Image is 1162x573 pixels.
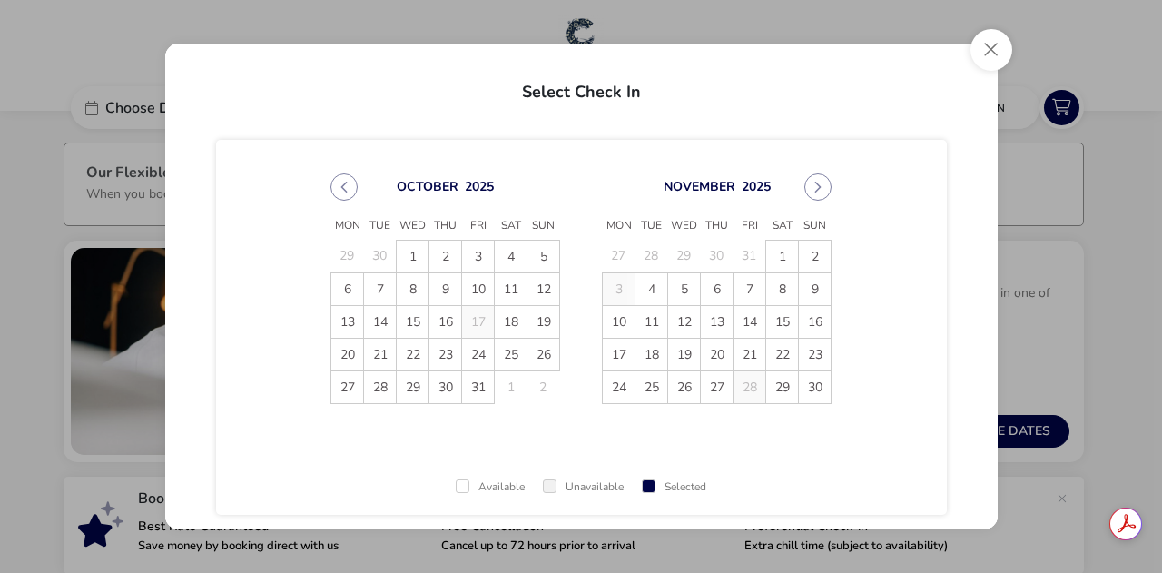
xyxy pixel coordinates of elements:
span: Mon [331,212,364,240]
td: 6 [331,272,364,305]
span: 7 [734,273,765,305]
td: 16 [799,305,832,338]
td: 31 [462,370,495,403]
span: 15 [397,306,428,338]
td: 29 [766,370,799,403]
td: 10 [603,305,635,338]
h2: Select Check In [180,62,983,114]
button: Choose Month [664,177,735,194]
td: 1 [495,370,527,403]
td: 1 [766,240,799,272]
span: Tue [364,212,397,240]
td: 10 [462,272,495,305]
span: 30 [799,371,831,403]
td: 21 [364,338,397,370]
td: 29 [668,240,701,272]
td: 27 [331,370,364,403]
td: 19 [527,305,560,338]
span: Fri [734,212,766,240]
span: 15 [766,306,798,338]
td: 15 [766,305,799,338]
td: 23 [429,338,462,370]
button: Choose Year [742,177,771,194]
span: 9 [429,273,461,305]
span: 5 [668,273,700,305]
span: 8 [397,273,428,305]
span: Sat [495,212,527,240]
span: 29 [766,371,798,403]
span: Thu [701,212,734,240]
span: 9 [799,273,831,305]
span: Sun [799,212,832,240]
span: 3 [462,241,494,272]
td: 17 [462,305,495,338]
span: 1 [766,241,798,272]
span: 17 [603,339,635,370]
span: 26 [527,339,559,370]
span: 11 [495,273,527,305]
span: 28 [364,371,396,403]
td: 28 [635,240,668,272]
td: 27 [603,240,635,272]
span: 23 [429,339,461,370]
td: 14 [364,305,397,338]
span: 22 [397,339,428,370]
td: 22 [397,338,429,370]
span: 12 [668,306,700,338]
span: Wed [397,212,429,240]
div: Unavailable [543,481,624,493]
td: 3 [462,240,495,272]
td: 30 [364,240,397,272]
span: Thu [429,212,462,240]
td: 30 [799,370,832,403]
td: 20 [701,338,734,370]
td: 29 [397,370,429,403]
td: 19 [668,338,701,370]
span: 7 [364,273,396,305]
span: 10 [462,273,494,305]
td: 25 [635,370,668,403]
span: 12 [527,273,559,305]
button: Next Month [804,173,832,201]
span: 19 [668,339,700,370]
td: 30 [429,370,462,403]
td: 21 [734,338,766,370]
div: Available [456,481,525,493]
span: 22 [766,339,798,370]
td: 4 [495,240,527,272]
span: 4 [495,241,527,272]
td: 16 [429,305,462,338]
td: 24 [462,338,495,370]
span: Fri [462,212,495,240]
td: 14 [734,305,766,338]
td: 18 [495,305,527,338]
td: 13 [331,305,364,338]
td: 6 [701,272,734,305]
span: 16 [429,306,461,338]
span: 20 [701,339,733,370]
td: 2 [527,370,560,403]
div: Selected [642,481,706,493]
td: 24 [603,370,635,403]
span: 21 [734,339,765,370]
span: 4 [635,273,667,305]
td: 28 [364,370,397,403]
td: 23 [799,338,832,370]
span: 13 [701,306,733,338]
td: 12 [527,272,560,305]
button: Choose Month [397,177,458,194]
span: 25 [495,339,527,370]
span: 1 [397,241,428,272]
td: 7 [364,272,397,305]
span: 6 [701,273,733,305]
span: Mon [603,212,635,240]
span: 24 [603,371,635,403]
button: Previous Month [330,173,358,201]
td: 12 [668,305,701,338]
span: 2 [429,241,461,272]
td: 30 [701,240,734,272]
td: 17 [603,338,635,370]
span: 27 [701,371,733,403]
td: 11 [495,272,527,305]
span: 18 [635,339,667,370]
